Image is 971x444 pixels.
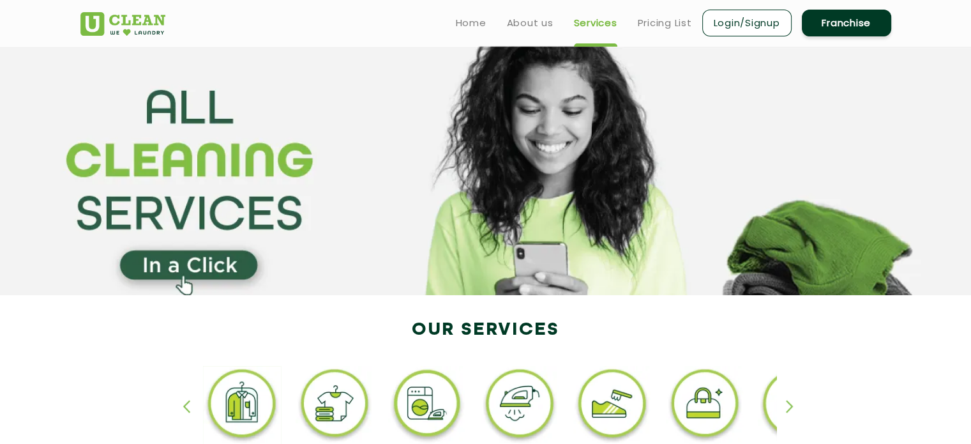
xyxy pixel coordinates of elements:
[80,12,165,36] img: UClean Laundry and Dry Cleaning
[638,15,692,31] a: Pricing List
[702,10,792,36] a: Login/Signup
[802,10,891,36] a: Franchise
[507,15,553,31] a: About us
[456,15,486,31] a: Home
[574,15,617,31] a: Services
